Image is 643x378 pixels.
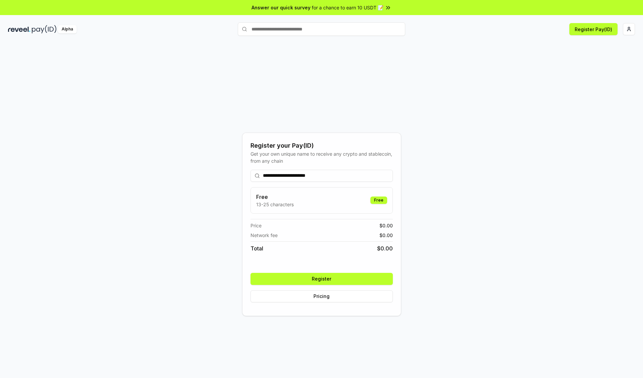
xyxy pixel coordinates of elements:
[251,290,393,302] button: Pricing
[379,222,393,229] span: $ 0.00
[379,232,393,239] span: $ 0.00
[32,25,57,33] img: pay_id
[256,193,294,201] h3: Free
[251,222,262,229] span: Price
[251,141,393,150] div: Register your Pay(ID)
[251,273,393,285] button: Register
[8,25,30,33] img: reveel_dark
[569,23,618,35] button: Register Pay(ID)
[312,4,383,11] span: for a chance to earn 10 USDT 📝
[251,150,393,164] div: Get your own unique name to receive any crypto and stablecoin, from any chain
[251,232,278,239] span: Network fee
[377,244,393,252] span: $ 0.00
[256,201,294,208] p: 13-25 characters
[58,25,77,33] div: Alpha
[370,197,387,204] div: Free
[252,4,310,11] span: Answer our quick survey
[251,244,263,252] span: Total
